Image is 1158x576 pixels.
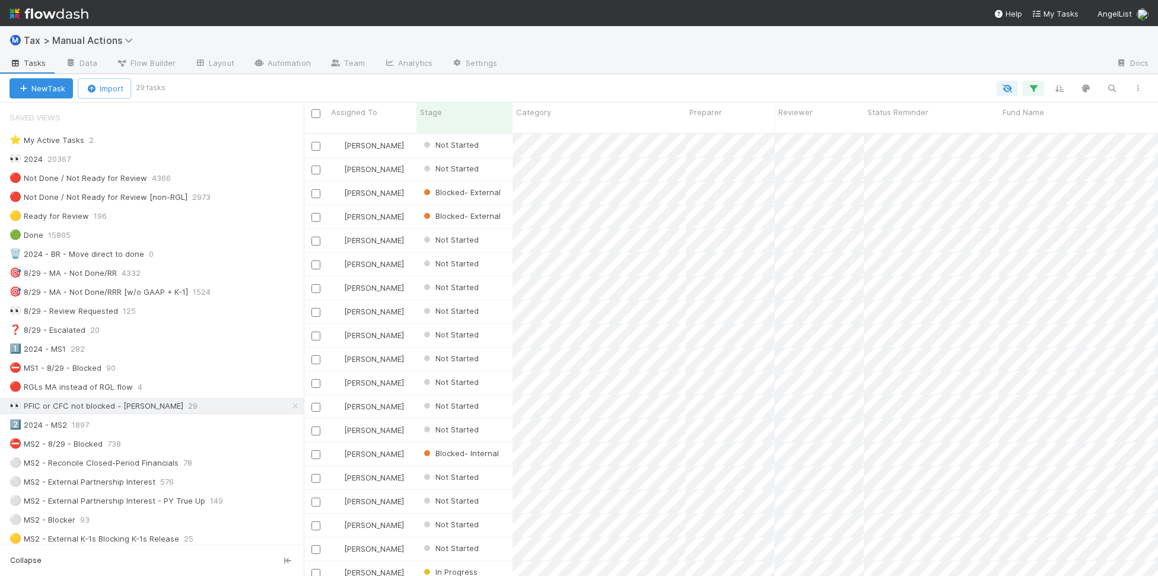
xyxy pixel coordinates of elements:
[344,473,404,482] span: [PERSON_NAME]
[9,78,73,98] button: NewTask
[344,544,404,553] span: [PERSON_NAME]
[344,307,404,316] span: [PERSON_NAME]
[311,308,320,317] input: Toggle Row Selected
[421,352,479,364] div: Not Started
[244,55,320,74] a: Automation
[344,425,404,435] span: [PERSON_NAME]
[344,188,404,198] span: [PERSON_NAME]
[188,399,209,413] span: 29
[332,543,404,555] div: [PERSON_NAME]
[867,106,928,118] span: Status Reminder
[9,495,21,505] span: ⚪
[332,495,404,507] div: [PERSON_NAME]
[311,166,320,174] input: Toggle Row Selected
[184,532,205,546] span: 25
[9,209,89,224] div: Ready for Review
[192,190,222,205] span: 2973
[9,4,88,24] img: logo-inverted-e16ddd16eac7371096b0.svg
[152,171,183,186] span: 4366
[311,521,320,530] input: Toggle Row Selected
[421,424,479,435] div: Not Started
[332,448,404,460] div: [PERSON_NAME]
[421,140,479,149] span: Not Started
[332,400,404,412] div: [PERSON_NAME]
[9,419,21,429] span: 2️⃣
[9,418,67,432] div: 2024 - MS2
[107,437,133,451] span: 738
[344,141,404,150] span: [PERSON_NAME]
[333,307,342,316] img: avatar_66854b90-094e-431f-b713-6ac88429a2b8.png
[332,187,404,199] div: [PERSON_NAME]
[9,456,179,470] div: MS2 - Reconcile Closed-Period Financials
[1106,55,1158,74] a: Docs
[71,342,97,357] span: 282
[421,163,479,174] div: Not Started
[421,210,501,222] div: Blocked- External
[421,281,479,293] div: Not Started
[333,378,342,387] img: avatar_66854b90-094e-431f-b713-6ac88429a2b8.png
[311,427,320,435] input: Toggle Row Selected
[72,418,101,432] span: 1897
[9,362,21,373] span: ⛔
[344,259,404,269] span: [PERSON_NAME]
[9,532,179,546] div: MS2 - External K-1s Blocking K-1s Release
[9,323,85,338] div: 8/29 - Escalated
[94,209,119,224] span: 196
[185,55,244,74] a: Layout
[333,212,342,221] img: avatar_711f55b7-5a46-40da-996f-bc93b6b86381.png
[9,266,117,281] div: 8/29 - MA - Not Done/RR
[344,378,404,387] span: [PERSON_NAME]
[421,164,479,173] span: Not Started
[331,106,377,118] span: Assigned To
[333,497,342,506] img: avatar_e41e7ae5-e7d9-4d8d-9f56-31b0d7a2f4fd.png
[47,152,82,167] span: 20367
[421,354,479,363] span: Not Started
[332,211,404,222] div: [PERSON_NAME]
[333,354,342,364] img: avatar_e41e7ae5-e7d9-4d8d-9f56-31b0d7a2f4fd.png
[421,425,479,434] span: Not Started
[311,237,320,246] input: Toggle Row Selected
[332,234,404,246] div: [PERSON_NAME]
[332,139,404,151] div: [PERSON_NAME]
[9,173,21,183] span: 🔴
[421,448,499,458] span: Blocked- Internal
[421,400,479,412] div: Not Started
[311,284,320,293] input: Toggle Row Selected
[421,543,479,553] span: Not Started
[421,447,499,459] div: Blocked- Internal
[333,141,342,150] img: avatar_66854b90-094e-431f-b713-6ac88429a2b8.png
[332,377,404,389] div: [PERSON_NAME]
[689,106,722,118] span: Preparer
[332,353,404,365] div: [PERSON_NAME]
[9,475,155,489] div: MS2 - External Partnership Interest
[10,555,42,566] span: Collapse
[421,518,479,530] div: Not Started
[193,285,222,300] span: 1524
[332,519,404,531] div: [PERSON_NAME]
[9,154,21,164] span: 👀
[90,323,112,338] span: 20
[332,258,404,270] div: [PERSON_NAME]
[421,139,479,151] div: Not Started
[210,494,235,508] span: 149
[89,133,106,148] span: 2
[421,306,479,316] span: Not Started
[442,55,507,74] a: Settings
[333,164,342,174] img: avatar_66854b90-094e-431f-b713-6ac88429a2b8.png
[1137,8,1149,20] img: avatar_45ea4894-10ca-450f-982d-dabe3bd75b0b.png
[333,449,342,459] img: avatar_e41e7ae5-e7d9-4d8d-9f56-31b0d7a2f4fd.png
[421,257,479,269] div: Not Started
[421,259,479,268] span: Not Started
[421,472,479,482] span: Not Started
[332,163,404,175] div: [PERSON_NAME]
[9,287,21,297] span: 🎯
[333,188,342,198] img: avatar_711f55b7-5a46-40da-996f-bc93b6b86381.png
[333,236,342,245] img: avatar_cfa6ccaa-c7d9-46b3-b608-2ec56ecf97ad.png
[344,402,404,411] span: [PERSON_NAME]
[333,520,342,530] img: avatar_66854b90-094e-431f-b713-6ac88429a2b8.png
[9,437,103,451] div: MS2 - 8/29 - Blocked
[333,259,342,269] img: avatar_66854b90-094e-431f-b713-6ac88429a2b8.png
[344,212,404,221] span: [PERSON_NAME]
[9,494,205,508] div: MS2 - External Partnership Interest - PY True Up
[9,35,21,45] span: Ⓜ️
